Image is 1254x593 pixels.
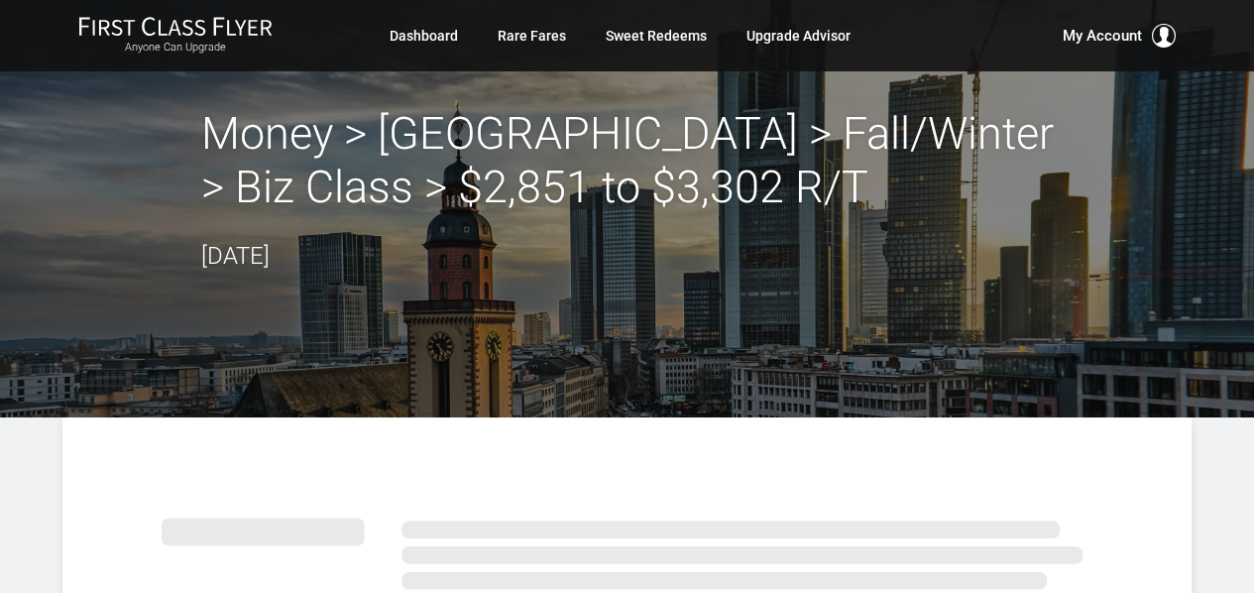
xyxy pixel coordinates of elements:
a: Rare Fares [498,18,566,54]
a: First Class FlyerAnyone Can Upgrade [78,16,273,56]
h2: Money > [GEOGRAPHIC_DATA] > Fall/Winter > Biz Class > $2,851 to $3,302 R/T [201,107,1054,214]
button: My Account [1063,24,1176,48]
img: First Class Flyer [78,16,273,37]
small: Anyone Can Upgrade [78,41,273,55]
a: Upgrade Advisor [746,18,851,54]
a: Sweet Redeems [606,18,707,54]
span: My Account [1063,24,1142,48]
time: [DATE] [201,242,270,270]
a: Dashboard [390,18,458,54]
